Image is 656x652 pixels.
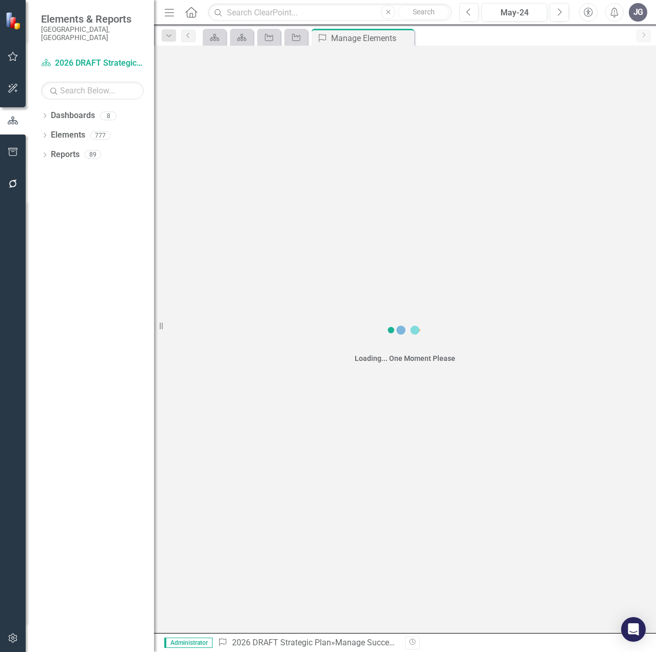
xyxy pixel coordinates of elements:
span: Search [413,8,435,16]
span: Administrator [164,638,213,648]
div: Loading... One Moment Please [355,353,455,363]
button: Search [398,5,449,20]
div: 8 [100,111,117,120]
span: Elements & Reports [41,13,144,25]
div: » Manage Successes [218,637,397,649]
a: 2026 DRAFT Strategic Plan [41,57,144,69]
a: Dashboards [51,110,95,122]
div: Manage Elements [331,32,412,45]
div: 777 [90,131,110,140]
small: [GEOGRAPHIC_DATA], [GEOGRAPHIC_DATA] [41,25,144,42]
div: May-24 [485,7,544,19]
button: May-24 [481,3,547,22]
input: Search Below... [41,82,144,100]
img: ClearPoint Strategy [5,12,23,30]
div: 89 [85,150,101,159]
a: Reports [51,149,80,161]
a: Elements [51,129,85,141]
a: 2026 DRAFT Strategic Plan [232,638,331,647]
input: Search ClearPoint... [208,4,452,22]
div: Open Intercom Messenger [621,617,646,642]
button: JG [629,3,647,22]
